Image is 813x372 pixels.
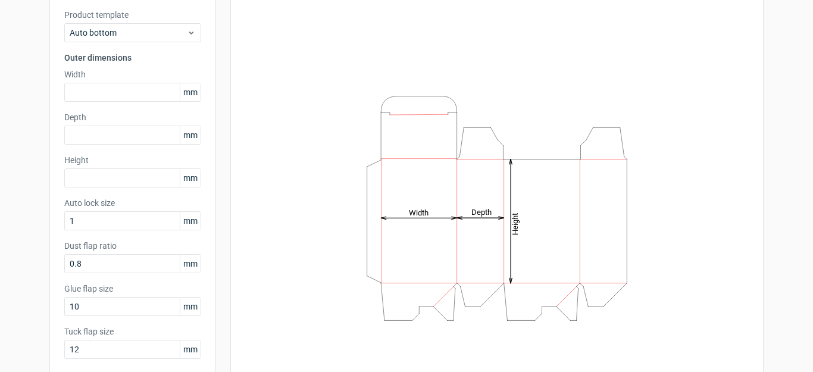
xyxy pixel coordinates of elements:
span: mm [180,298,201,315]
h3: Outer dimensions [64,52,201,64]
span: mm [180,212,201,230]
span: mm [180,255,201,273]
span: mm [180,126,201,144]
label: Auto lock size [64,197,201,209]
label: Product template [64,9,201,21]
span: mm [180,340,201,358]
label: Glue flap size [64,283,201,295]
span: mm [180,83,201,101]
span: mm [180,169,201,187]
span: Auto bottom [70,27,187,39]
label: Height [64,154,201,166]
label: Depth [64,111,201,123]
tspan: Height [511,212,520,235]
label: Width [64,68,201,80]
label: Dust flap ratio [64,240,201,252]
label: Tuck flap size [64,326,201,337]
tspan: Depth [471,208,492,217]
tspan: Width [409,208,429,217]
